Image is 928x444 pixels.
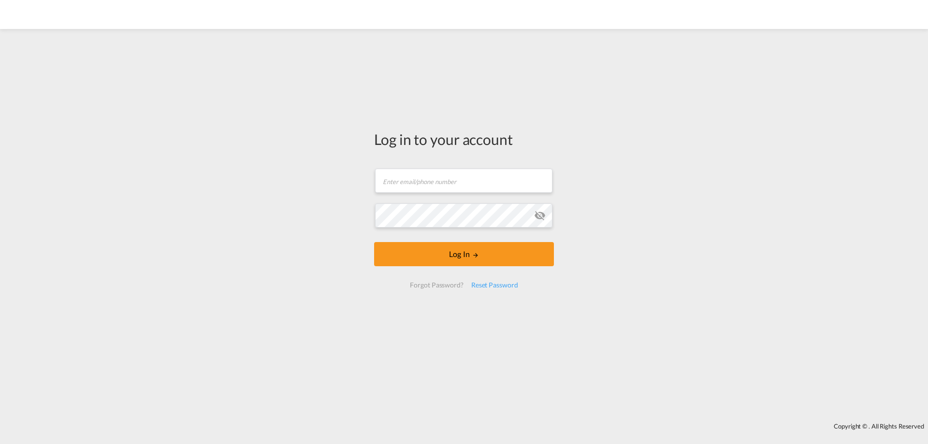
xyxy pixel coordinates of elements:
div: Reset Password [467,276,522,294]
button: LOGIN [374,242,554,266]
input: Enter email/phone number [375,169,552,193]
div: Log in to your account [374,129,554,149]
md-icon: icon-eye-off [534,210,546,221]
div: Forgot Password? [406,276,467,294]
